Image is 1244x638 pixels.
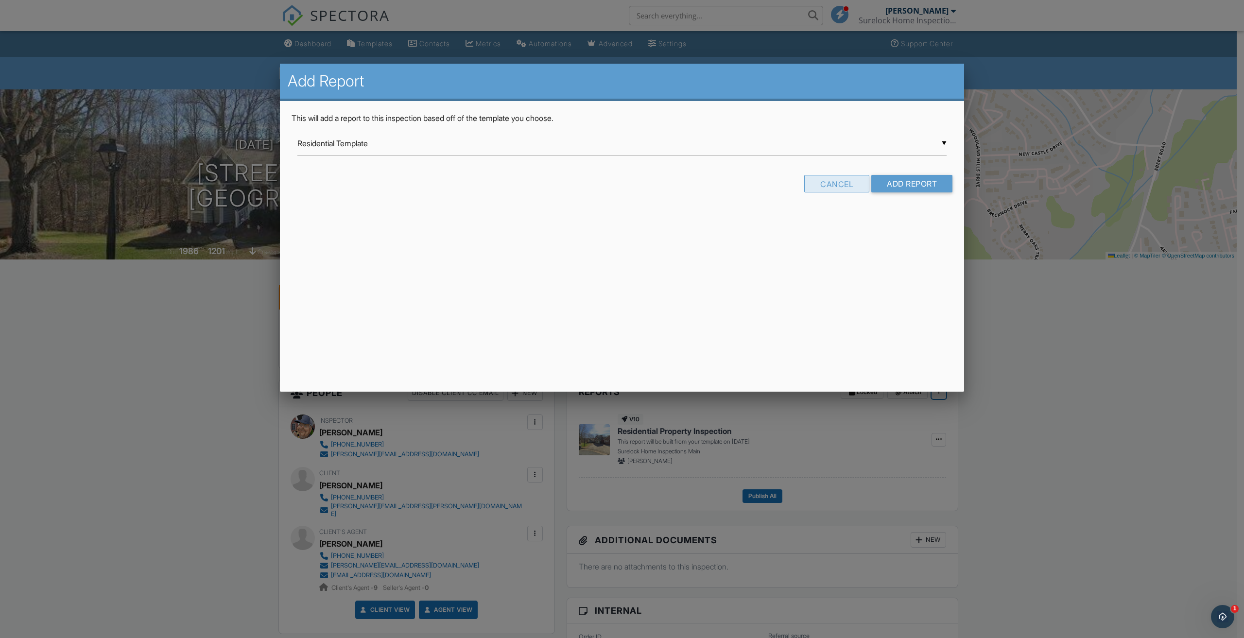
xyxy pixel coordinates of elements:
[1211,605,1234,628] iframe: Intercom live chat
[1231,605,1239,613] span: 1
[871,175,952,192] input: Add Report
[288,71,956,91] h2: Add Report
[292,113,952,123] p: This will add a report to this inspection based off of the template you choose.
[804,175,869,192] div: Cancel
